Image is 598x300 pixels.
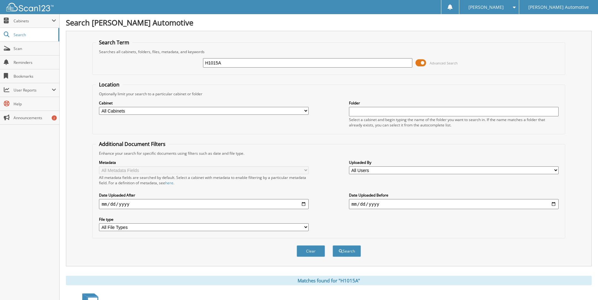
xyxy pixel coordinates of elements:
label: Folder [349,100,559,106]
span: Announcements [14,115,56,120]
legend: Additional Document Filters [96,141,169,147]
span: [PERSON_NAME] Automotive [528,5,589,9]
div: Enhance your search for specific documents using filters such as date and file type. [96,151,561,156]
div: All metadata fields are searched by default. Select a cabinet with metadata to enable filtering b... [99,175,309,186]
label: Cabinet [99,100,309,106]
h1: Search [PERSON_NAME] Automotive [66,17,592,28]
input: end [349,199,559,209]
div: Select a cabinet and begin typing the name of the folder you want to search in. If the name match... [349,117,559,128]
span: Reminders [14,60,56,65]
label: Uploaded By [349,160,559,165]
span: Cabinets [14,18,52,24]
label: Date Uploaded Before [349,192,559,198]
span: Bookmarks [14,74,56,79]
input: start [99,199,309,209]
div: Optionally limit your search to a particular cabinet or folder [96,91,561,97]
legend: Location [96,81,123,88]
span: Advanced Search [430,61,458,65]
label: Date Uploaded After [99,192,309,198]
span: User Reports [14,87,52,93]
legend: Search Term [96,39,132,46]
button: Clear [297,245,325,257]
label: File type [99,217,309,222]
span: Help [14,101,56,107]
img: scan123-logo-white.svg [6,3,54,11]
button: Search [333,245,361,257]
label: Metadata [99,160,309,165]
span: Scan [14,46,56,51]
span: [PERSON_NAME] [468,5,504,9]
a: here [165,180,173,186]
div: Matches found for "H1015A" [66,276,592,285]
span: Search [14,32,55,37]
div: Searches all cabinets, folders, files, metadata, and keywords [96,49,561,54]
div: 2 [52,115,57,120]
